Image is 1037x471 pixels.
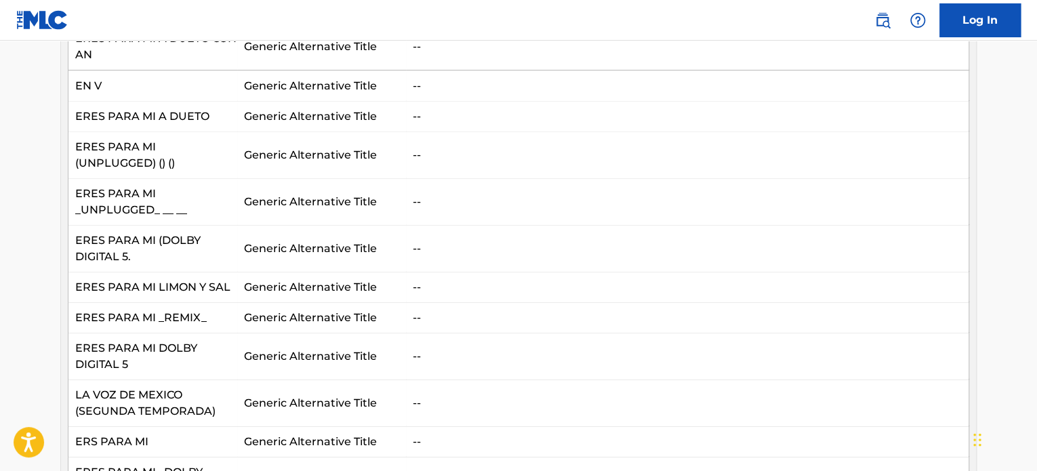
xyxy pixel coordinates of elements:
td: -- [406,178,969,225]
td: -- [406,131,969,178]
td: -- [406,333,969,380]
td: Generic Alternative Title [237,426,406,457]
td: Generic Alternative Title [237,302,406,333]
td: -- [406,70,969,101]
img: help [910,12,926,28]
td: -- [406,225,969,272]
img: search [874,12,891,28]
td: Generic Alternative Title [237,131,406,178]
td: ERES PARA MI (UNPLUGGED) () () [68,131,237,178]
td: Generic Alternative Title [237,178,406,225]
a: Log In [939,3,1021,37]
td: Generic Alternative Title [237,24,406,70]
iframe: Chat Widget [969,406,1037,471]
div: Drag [973,419,981,460]
td: Generic Alternative Title [237,101,406,131]
div: Help [904,7,931,34]
td: ERES PARA MI _UNPLUGGED_ __ __ [68,178,237,225]
a: Public Search [869,7,896,34]
td: EN V [68,70,237,101]
td: -- [406,24,969,70]
td: ERES PARA MI (DOLBY DIGITAL 5. [68,225,237,272]
td: Generic Alternative Title [237,70,406,101]
td: Generic Alternative Title [237,272,406,302]
td: LA VOZ DE MEXICO (SEGUNDA TEMPORADA) [68,380,237,426]
td: ERS PARA MI [68,426,237,457]
td: -- [406,272,969,302]
td: ERES PARA MI A DUETO [68,101,237,131]
td: Generic Alternative Title [237,225,406,272]
td: ERES PARA MI _REMIX_ [68,302,237,333]
td: ERES PARA MI A DUETO CON AN [68,24,237,70]
td: -- [406,101,969,131]
td: ERES PARA MI LIMON Y SAL [68,272,237,302]
td: Generic Alternative Title [237,380,406,426]
td: Generic Alternative Title [237,333,406,380]
td: -- [406,380,969,426]
img: MLC Logo [16,10,68,30]
td: ERES PARA MI DOLBY DIGITAL 5 [68,333,237,380]
td: -- [406,302,969,333]
td: -- [406,426,969,457]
